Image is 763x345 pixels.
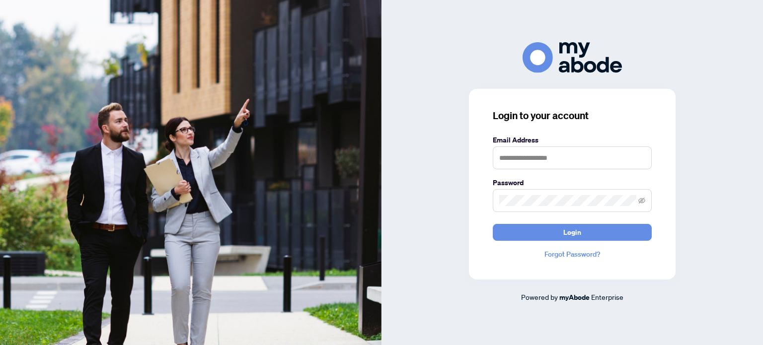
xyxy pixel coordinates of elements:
[493,249,652,260] a: Forgot Password?
[493,109,652,123] h3: Login to your account
[493,177,652,188] label: Password
[591,292,623,301] span: Enterprise
[559,292,590,303] a: myAbode
[493,224,652,241] button: Login
[493,135,652,145] label: Email Address
[523,42,622,72] img: ma-logo
[638,197,645,204] span: eye-invisible
[563,224,581,240] span: Login
[521,292,558,301] span: Powered by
